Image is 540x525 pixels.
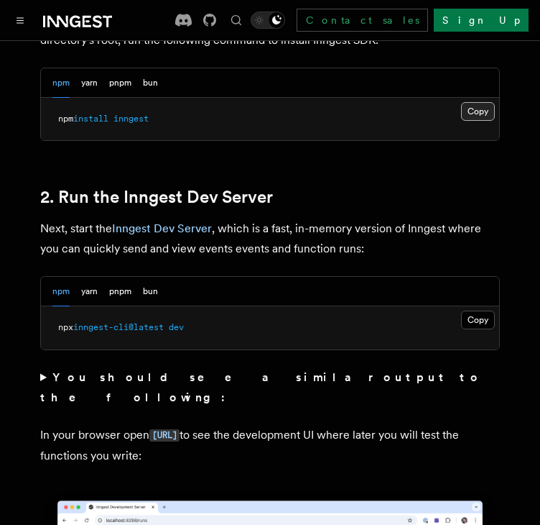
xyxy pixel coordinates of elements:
button: pnpm [109,68,131,98]
button: pnpm [109,277,131,306]
p: In your browser open to see the development UI where later you will test the functions you write: [40,425,500,466]
summary: You should see a similar output to the following: [40,367,500,408]
button: Copy [461,311,495,329]
a: Sign Up [434,9,529,32]
span: inngest [113,114,149,124]
button: yarn [81,277,98,306]
button: Toggle dark mode [251,12,285,29]
a: 2. Run the Inngest Dev Server [40,187,273,207]
button: bun [143,68,158,98]
code: [URL] [149,429,180,442]
button: Find something... [228,12,245,29]
span: npx [58,322,73,332]
button: yarn [81,68,98,98]
span: inngest-cli@latest [73,322,164,332]
button: npm [52,277,70,306]
span: npm [58,114,73,124]
span: install [73,114,108,124]
a: Inngest Dev Server [112,222,212,235]
button: Copy [461,102,495,121]
button: Toggle navigation [11,12,29,29]
a: Contact sales [297,9,428,32]
strong: You should see a similar output to the following: [40,370,482,404]
span: dev [169,322,184,332]
p: Next, start the , which is a fast, in-memory version of Inngest where you can quickly send and vi... [40,219,500,259]
a: [URL] [149,428,180,442]
button: bun [143,277,158,306]
button: npm [52,68,70,98]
